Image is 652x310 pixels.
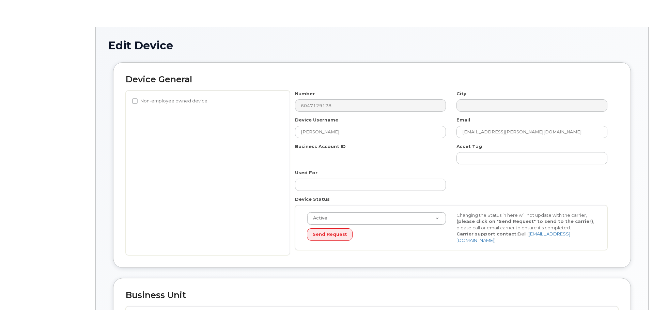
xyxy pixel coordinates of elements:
div: Changing the Status in here will not update with the carrier, , please call or email carrier to e... [451,212,601,244]
label: Device Username [295,117,338,123]
label: Used For [295,169,317,176]
button: Send Request [307,228,353,241]
span: Active [309,215,327,221]
h2: Business Unit [126,291,618,300]
a: Active [307,212,446,225]
h1: Edit Device [108,39,636,51]
label: Asset Tag [456,143,482,150]
label: Business Account ID [295,143,346,150]
a: [EMAIL_ADDRESS][DOMAIN_NAME] [456,231,570,243]
label: City [456,91,466,97]
label: Device Status [295,196,330,202]
h2: Device General [126,75,618,84]
strong: (please click on "Send Request" to send to the carrier) [456,218,593,224]
label: Email [456,117,470,123]
label: Number [295,91,315,97]
label: Non-employee owned device [132,97,207,105]
input: Non-employee owned device [132,98,138,104]
strong: Carrier support contact: [456,231,518,236]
